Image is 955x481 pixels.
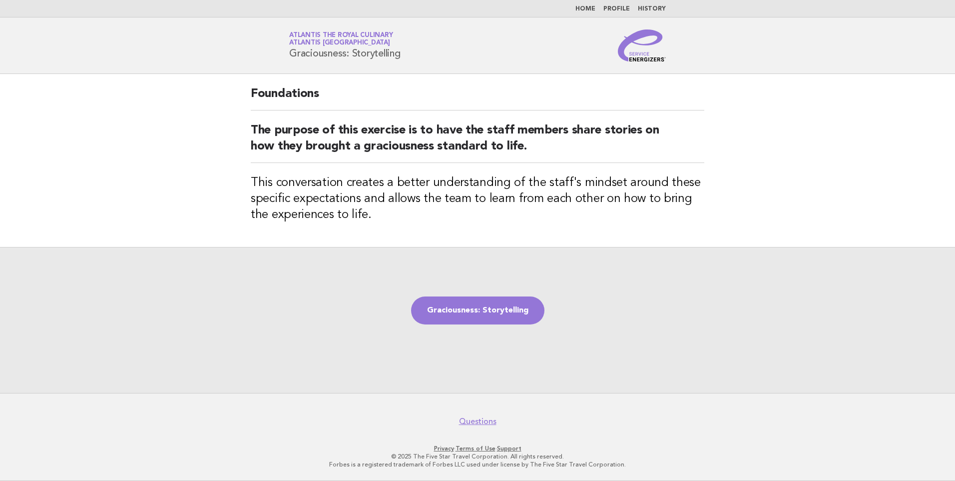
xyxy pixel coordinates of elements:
[289,32,393,46] a: Atlantis the Royal CulinaryAtlantis [GEOGRAPHIC_DATA]
[497,445,521,452] a: Support
[434,445,454,452] a: Privacy
[456,445,495,452] a: Terms of Use
[618,29,666,61] img: Service Energizers
[575,6,595,12] a: Home
[411,296,544,324] a: Graciousness: Storytelling
[603,6,630,12] a: Profile
[289,32,401,58] h1: Graciousness: Storytelling
[638,6,666,12] a: History
[172,460,783,468] p: Forbes is a registered trademark of Forbes LLC used under license by The Five Star Travel Corpora...
[289,40,390,46] span: Atlantis [GEOGRAPHIC_DATA]
[251,122,704,163] h2: The purpose of this exercise is to have the staff members share stories on how they brought a gra...
[172,452,783,460] p: © 2025 The Five Star Travel Corporation. All rights reserved.
[251,86,704,110] h2: Foundations
[459,416,496,426] a: Questions
[172,444,783,452] p: · ·
[251,175,704,223] h3: This conversation creates a better understanding of the staff's mindset around these specific exp...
